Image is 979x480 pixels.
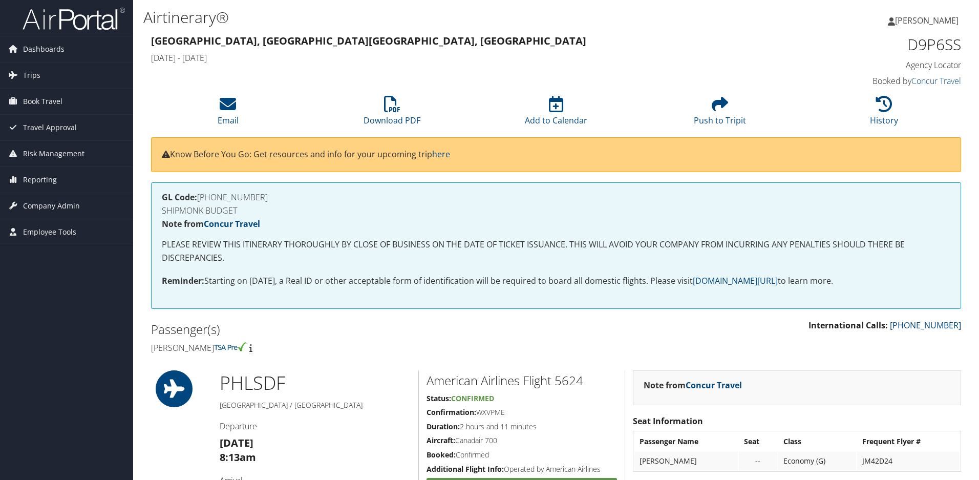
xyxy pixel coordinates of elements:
p: Know Before You Go: Get resources and info for your upcoming trip [162,148,950,161]
a: Concur Travel [686,380,742,391]
img: airportal-logo.png [23,7,125,31]
h5: Confirmed [427,450,617,460]
a: here [432,149,450,160]
strong: Status: [427,393,451,403]
strong: Note from [644,380,742,391]
a: Concur Travel [911,75,961,87]
strong: Confirmation: [427,407,476,417]
h4: [PHONE_NUMBER] [162,193,950,201]
span: Dashboards [23,36,65,62]
h2: Passenger(s) [151,321,548,338]
h5: Operated by American Airlines [427,464,617,474]
p: PLEASE REVIEW THIS ITINERARY THOROUGHLY BY CLOSE OF BUSINESS ON THE DATE OF TICKET ISSUANCE. THIS... [162,238,950,264]
span: Risk Management [23,141,84,166]
strong: Aircraft: [427,435,455,445]
h5: [GEOGRAPHIC_DATA] / [GEOGRAPHIC_DATA] [220,400,411,410]
span: Reporting [23,167,57,193]
td: JM42D24 [857,452,960,470]
div: -- [744,456,772,466]
h4: SHIPMONK BUDGET [162,206,950,215]
a: [DOMAIN_NAME][URL] [693,275,778,286]
span: Confirmed [451,393,494,403]
a: Add to Calendar [525,101,587,126]
a: Email [218,101,239,126]
h4: Booked by [770,75,961,87]
h4: [DATE] - [DATE] [151,52,755,64]
h5: Canadair 700 [427,435,617,446]
strong: 8:13am [220,450,256,464]
span: Book Travel [23,89,62,114]
p: Starting on [DATE], a Real ID or other acceptable form of identification will be required to boar... [162,275,950,288]
td: [PERSON_NAME] [634,452,738,470]
h1: D9P6SS [770,34,961,55]
h4: Agency Locator [770,59,961,71]
th: Class [778,432,856,451]
td: Economy (G) [778,452,856,470]
a: Download PDF [364,101,420,126]
h2: American Airlines Flight 5624 [427,372,617,389]
h1: PHL SDF [220,370,411,396]
th: Frequent Flyer # [857,432,960,451]
strong: Note from [162,218,260,229]
a: [PERSON_NAME] [888,5,969,36]
th: Seat [739,432,777,451]
a: [PHONE_NUMBER] [890,320,961,331]
h1: Airtinerary® [143,7,694,28]
strong: International Calls: [808,320,888,331]
span: Employee Tools [23,219,76,245]
h5: WXVPME [427,407,617,418]
h5: 2 hours and 11 minutes [427,422,617,432]
span: Trips [23,62,40,88]
img: tsa-precheck.png [214,342,247,351]
th: Passenger Name [634,432,738,451]
strong: Reminder: [162,275,204,286]
span: [PERSON_NAME] [895,15,959,26]
strong: Duration: [427,422,460,431]
a: History [870,101,898,126]
span: Company Admin [23,193,80,219]
a: Push to Tripit [694,101,746,126]
strong: [GEOGRAPHIC_DATA], [GEOGRAPHIC_DATA] [GEOGRAPHIC_DATA], [GEOGRAPHIC_DATA] [151,34,586,48]
h4: Departure [220,421,411,432]
span: Travel Approval [23,115,77,140]
strong: Booked: [427,450,456,460]
h4: [PERSON_NAME] [151,342,548,353]
strong: Seat Information [633,415,703,427]
strong: GL Code: [162,192,197,203]
strong: Additional Flight Info: [427,464,504,474]
strong: [DATE] [220,436,253,450]
a: Concur Travel [204,218,260,229]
